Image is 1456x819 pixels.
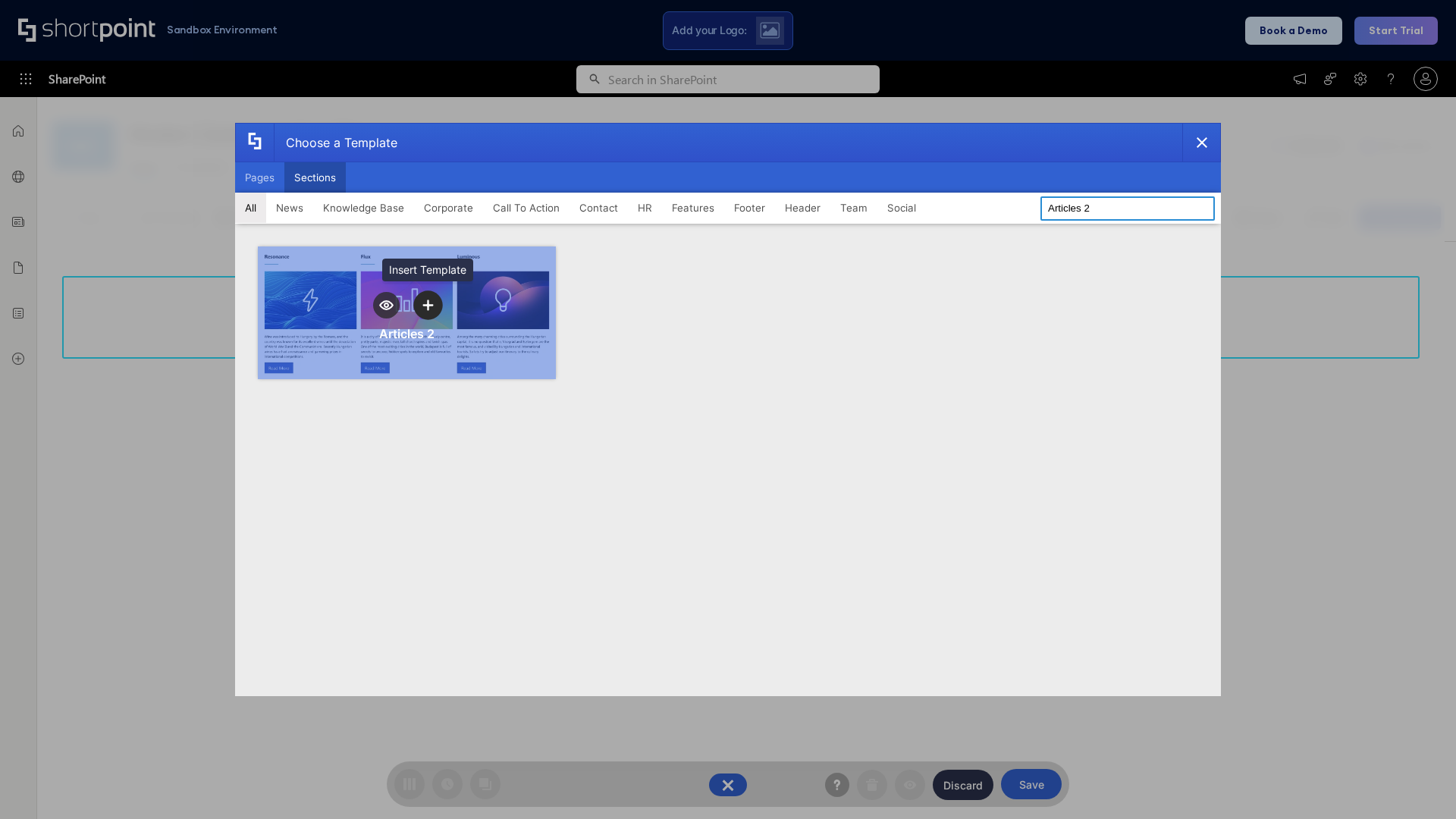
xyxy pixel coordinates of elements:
button: News [266,193,313,223]
input: Search [1040,196,1215,221]
button: Footer [724,193,775,223]
button: Contact [570,193,628,223]
button: All [235,193,266,223]
button: Team [830,193,877,223]
div: template selector [235,123,1221,696]
button: HR [628,193,662,223]
iframe: Chat Widget [1380,746,1456,819]
button: Header [775,193,830,223]
button: Knowledge Base [313,193,414,223]
button: Corporate [414,193,483,223]
div: Articles 2 [379,326,435,341]
button: Call To Action [483,193,570,223]
button: Features [662,193,724,223]
div: Choose a Template [274,124,397,162]
button: Pages [235,162,284,193]
button: Social [877,193,926,223]
button: Sections [284,162,346,193]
